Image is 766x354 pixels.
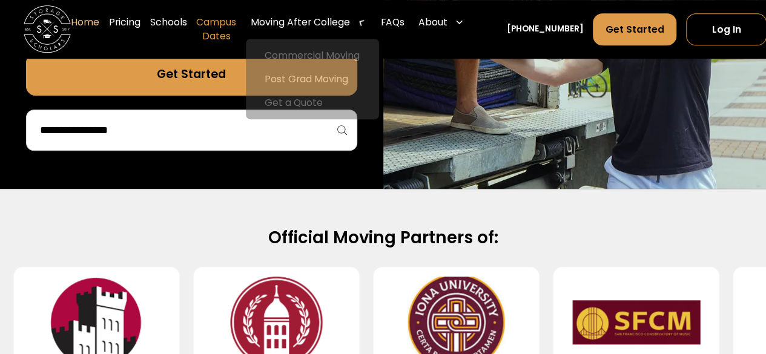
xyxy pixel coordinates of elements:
a: Get Started [26,53,357,96]
img: Storage Scholars main logo [24,6,71,53]
a: Get Started [593,13,676,45]
div: Moving After College [251,15,350,29]
a: FAQs [380,6,404,53]
a: Commercial Moving [251,44,374,67]
a: Post Grad Moving [251,67,374,91]
div: About [418,15,447,29]
a: Campus Dates [196,6,236,53]
a: Get a Quote [251,91,374,114]
a: Schools [150,6,187,53]
a: Home [71,6,99,53]
a: home [24,6,71,53]
a: Pricing [109,6,140,53]
h2: Official Moving Partners of: [38,227,728,249]
div: Moving After College [246,6,371,39]
div: About [414,6,469,39]
a: [PHONE_NUMBER] [506,24,583,36]
nav: Moving After College [246,39,379,119]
